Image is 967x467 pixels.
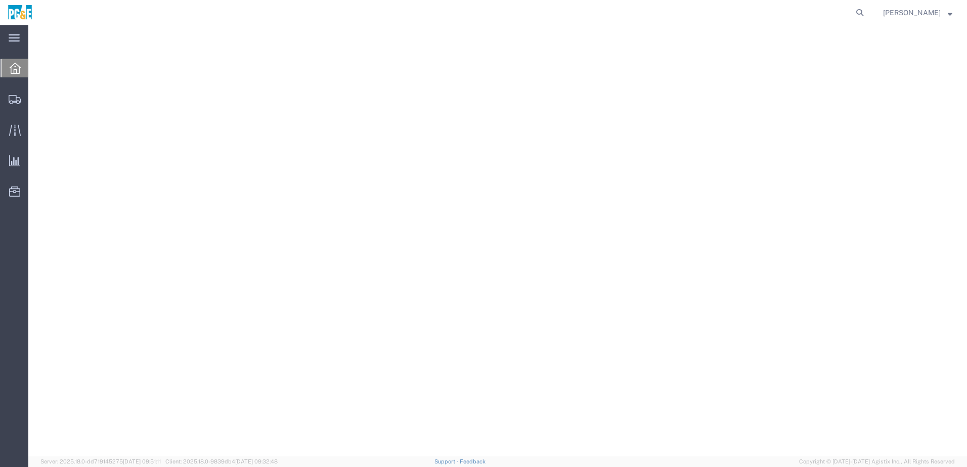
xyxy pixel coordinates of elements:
[235,458,278,464] span: [DATE] 09:32:48
[883,7,953,19] button: [PERSON_NAME]
[165,458,278,464] span: Client: 2025.18.0-9839db4
[434,458,460,464] a: Support
[40,458,161,464] span: Server: 2025.18.0-dd719145275
[799,457,955,466] span: Copyright © [DATE]-[DATE] Agistix Inc., All Rights Reserved
[460,458,486,464] a: Feedback
[123,458,161,464] span: [DATE] 09:51:11
[883,7,941,18] span: Evelyn Angel
[28,25,967,456] iframe: FS Legacy Container
[7,5,33,20] img: logo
